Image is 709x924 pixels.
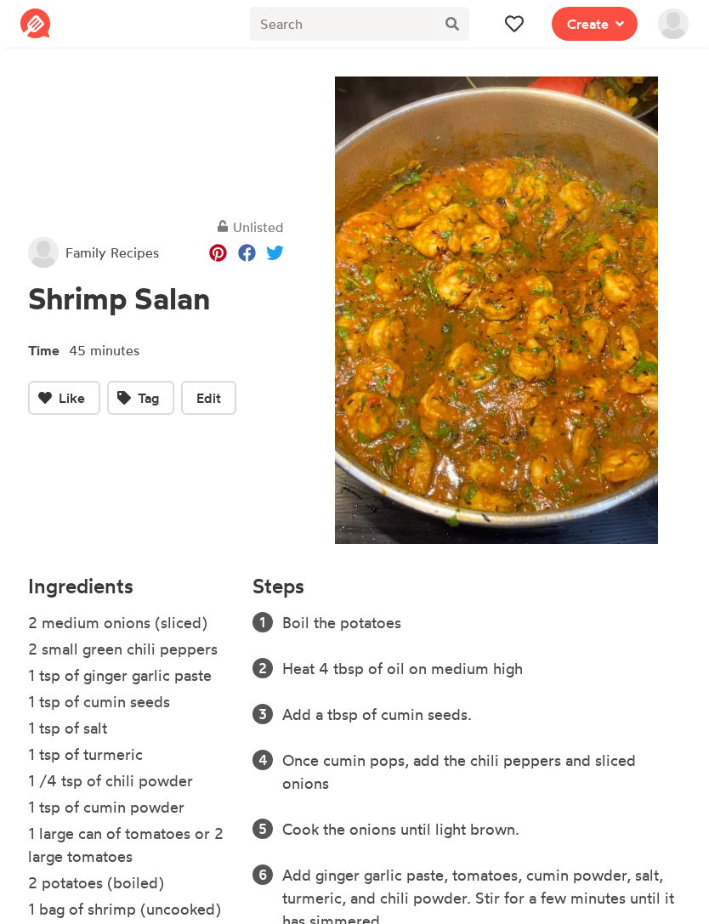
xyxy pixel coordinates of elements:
[658,9,689,39] img: User's avatar
[282,818,681,841] li: Cook the onions until light brown.
[282,749,681,795] li: Once cumin pops, add the chili peppers and sliced onions
[282,611,681,634] li: Boil the potatoes
[233,218,284,235] span: Unlisted
[107,381,174,415] button: Tag
[28,575,232,598] h4: Ingredients
[28,638,232,664] li: 2 small green chili peppers
[196,388,221,408] span: Edit
[252,575,304,598] h4: Steps
[65,242,159,263] span: Family Recipes
[28,717,232,743] li: 1 tsp of salt
[28,381,100,415] button: Like
[28,822,232,871] li: 1 large can of tomatoes or 2 large tomatoes
[28,237,159,268] a: Family Recipes
[28,690,232,717] li: 1 tsp of cumin seeds
[552,7,638,41] button: Create
[69,342,139,359] span: 45 minutes
[567,14,609,34] span: Create
[59,388,85,408] span: Like
[181,381,236,415] button: Edit
[138,388,159,408] span: Tag
[250,7,435,41] input: Search
[28,871,232,898] li: 2 potatoes (boiled)
[28,337,69,360] span: Time
[20,9,51,39] img: Reciplate
[282,703,681,726] li: Add a tbsp of cumin seeds.
[28,898,232,924] li: 1 bag of shrimp (uncooked)
[282,657,681,680] li: Heat 4 tbsp of oil on medium high
[28,796,232,822] li: 1 tsp of cumin powder
[28,769,232,796] li: 1 /4 tsp of chili powder
[28,743,232,769] li: 1 tsp of turmeric
[28,611,232,638] li: 2 medium onions (sliced)
[28,664,232,690] li: 1 tsp of ginger garlic paste
[311,77,681,544] img: Recipe of Shrimp Salan by Family Recipes
[28,237,59,268] img: User's avatar
[28,281,284,316] h1: Shrimp Salan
